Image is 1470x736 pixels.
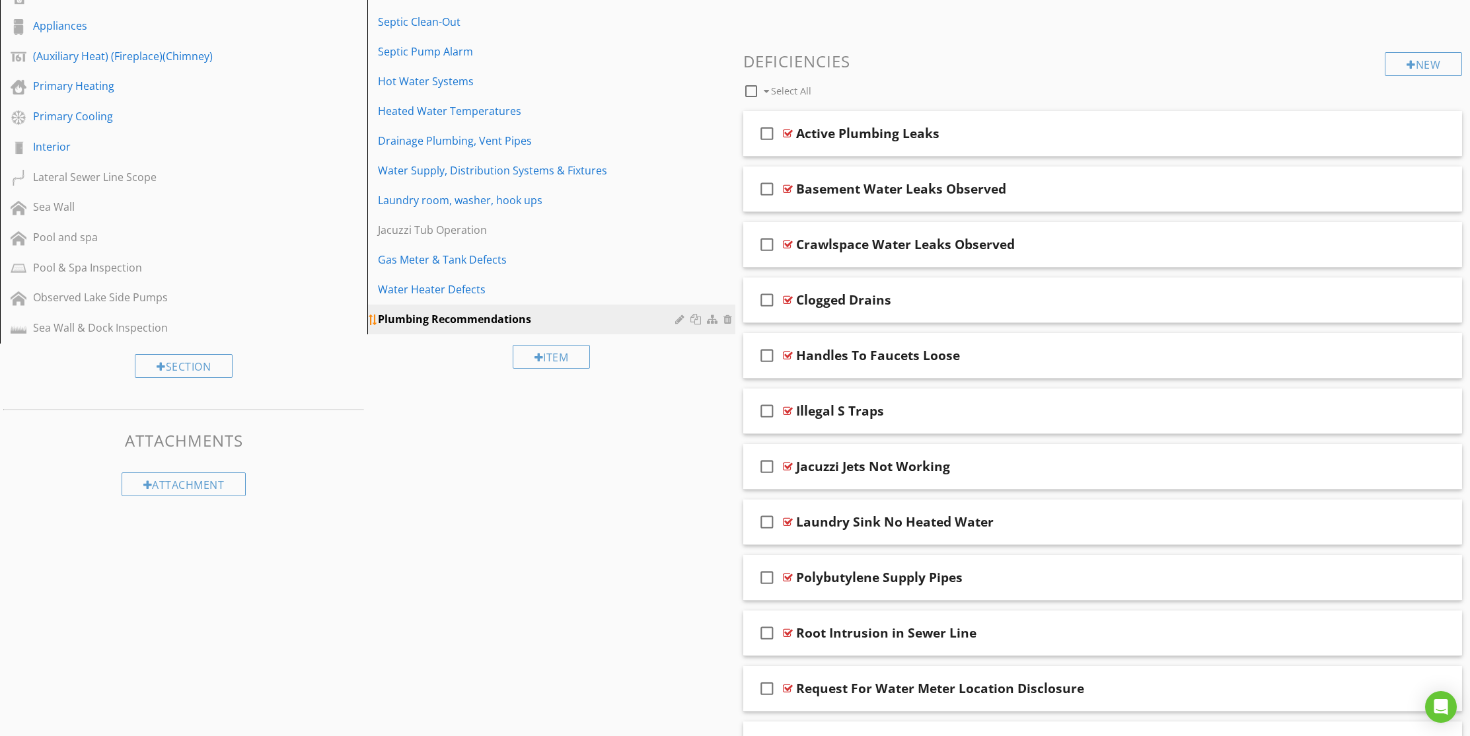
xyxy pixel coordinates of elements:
[33,260,305,276] div: Pool & Spa Inspection
[33,229,305,245] div: Pool and spa
[33,139,305,155] div: Interior
[796,126,939,141] div: Active Plumbing Leaks
[796,514,994,530] div: Laundry Sink No Heated Water
[33,78,305,94] div: Primary Heating
[756,673,778,704] i: check_box_outline_blank
[378,73,679,89] div: Hot Water Systems
[796,181,1006,197] div: Basement Water Leaks Observed
[33,289,305,305] div: Observed Lake Side Pumps
[796,237,1015,252] div: Crawlspace Water Leaks Observed
[796,459,950,474] div: Jacuzzi Jets Not Working
[756,617,778,649] i: check_box_outline_blank
[378,222,679,238] div: Jacuzzi Tub Operation
[796,403,884,419] div: Illegal S Traps
[771,85,811,97] span: Select All
[33,169,305,185] div: Lateral Sewer Line Scope
[378,192,679,208] div: Laundry room, washer, hook ups
[378,103,679,119] div: Heated Water Temperatures
[378,44,679,59] div: Septic Pump Alarm
[378,281,679,297] div: Water Heater Defects
[378,133,679,149] div: Drainage Plumbing, Vent Pipes
[756,506,778,538] i: check_box_outline_blank
[33,320,305,336] div: Sea Wall & Dock Inspection
[796,348,960,363] div: Handles To Faucets Loose
[378,252,679,268] div: Gas Meter & Tank Defects
[796,681,1084,696] div: Request For Water Meter Location Disclosure
[378,311,679,327] div: Plumbing Recommendations
[756,451,778,482] i: check_box_outline_blank
[796,570,963,585] div: Polybutylene Supply Pipes
[756,173,778,205] i: check_box_outline_blank
[756,395,778,427] i: check_box_outline_blank
[513,345,591,369] div: Item
[33,108,305,124] div: Primary Cooling
[756,340,778,371] i: check_box_outline_blank
[796,625,976,641] div: Root Intrusion in Sewer Line
[122,472,246,496] div: Attachment
[756,118,778,149] i: check_box_outline_blank
[135,354,233,378] div: Section
[1385,52,1462,76] div: New
[378,163,679,178] div: Water Supply, Distribution Systems & Fixtures
[756,284,778,316] i: check_box_outline_blank
[743,52,1463,70] h3: Deficiencies
[33,199,305,215] div: Sea Wall
[756,229,778,260] i: check_box_outline_blank
[33,48,305,64] div: (Auxiliary Heat) (Fireplace)(Chimney)
[756,562,778,593] i: check_box_outline_blank
[33,18,305,34] div: Appliances
[796,292,891,308] div: Clogged Drains
[1425,691,1457,723] div: Open Intercom Messenger
[378,14,679,30] div: Septic Clean-Out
